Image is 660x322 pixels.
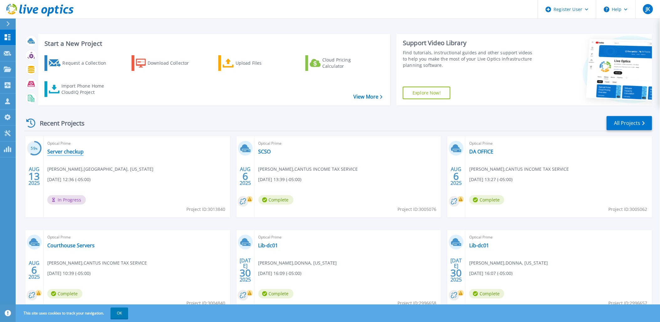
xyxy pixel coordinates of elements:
[454,174,459,179] span: 6
[403,87,450,99] a: Explore Now!
[47,234,226,241] span: Optical Prime
[148,57,198,69] div: Download Collector
[240,270,251,276] span: 30
[609,300,647,307] span: Project ID: 2996657
[27,145,42,152] h3: 59
[28,259,40,282] div: AUG 2025
[469,260,548,266] span: [PERSON_NAME] , DONNA, [US_STATE]
[47,242,95,249] a: Courthouse Servers
[353,94,382,100] a: View More
[469,270,512,277] span: [DATE] 16:07 (-05:00)
[47,289,82,298] span: Complete
[24,115,93,131] div: Recent Projects
[47,260,147,266] span: [PERSON_NAME] , CANTUS INCOME TAX SERVICE
[28,165,40,188] div: AUG 2025
[61,83,110,95] div: Import Phone Home CloudIQ Project
[469,148,493,155] a: DA OFFICE
[469,176,512,183] span: [DATE] 13:27 (-05:00)
[403,50,534,68] div: Find tutorials, instructional guides and other support videos to help you make the most of your L...
[607,116,652,130] a: All Projects
[111,308,128,319] button: OK
[47,176,91,183] span: [DATE] 12:36 (-05:00)
[236,57,286,69] div: Upload Files
[47,270,91,277] span: [DATE] 10:39 (-05:00)
[239,259,251,282] div: [DATE] 2025
[258,195,294,205] span: Complete
[47,166,153,173] span: [PERSON_NAME] , [GEOGRAPHIC_DATA], [US_STATE]
[450,259,462,282] div: [DATE] 2025
[258,166,358,173] span: [PERSON_NAME] , CANTUS INCOME TAX SERVICE
[31,267,37,273] span: 6
[258,176,302,183] span: [DATE] 13:39 (-05:00)
[451,270,462,276] span: 30
[258,242,278,249] a: Lib-dc01
[609,206,647,213] span: Project ID: 3005062
[305,55,375,71] a: Cloud Pricing Calculator
[47,140,226,147] span: Optical Prime
[187,206,226,213] span: Project ID: 3013840
[258,234,438,241] span: Optical Prime
[469,195,504,205] span: Complete
[469,242,489,249] a: Lib-dc01
[469,140,648,147] span: Optical Prime
[469,289,504,298] span: Complete
[258,140,438,147] span: Optical Prime
[44,55,114,71] a: Request a Collection
[258,148,271,155] a: SCSO
[258,270,302,277] span: [DATE] 16:09 (-05:00)
[398,300,436,307] span: Project ID: 2996658
[44,40,382,47] h3: Start a New Project
[35,147,38,150] span: %
[47,148,84,155] a: Server checkup
[132,55,201,71] a: Download Collector
[469,234,648,241] span: Optical Prime
[646,7,650,12] span: JK
[403,39,534,47] div: Support Video Library
[62,57,112,69] div: Request a Collection
[29,174,40,179] span: 13
[218,55,288,71] a: Upload Files
[242,174,248,179] span: 6
[322,57,372,69] div: Cloud Pricing Calculator
[239,165,251,188] div: AUG 2025
[187,300,226,307] span: Project ID: 3004840
[469,166,569,173] span: [PERSON_NAME] , CANTUS INCOME TAX SERVICE
[258,289,294,298] span: Complete
[47,195,86,205] span: In Progress
[258,260,337,266] span: [PERSON_NAME] , DONNA, [US_STATE]
[398,206,436,213] span: Project ID: 3005076
[450,165,462,188] div: AUG 2025
[17,308,128,319] span: This site uses cookies to track your navigation.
